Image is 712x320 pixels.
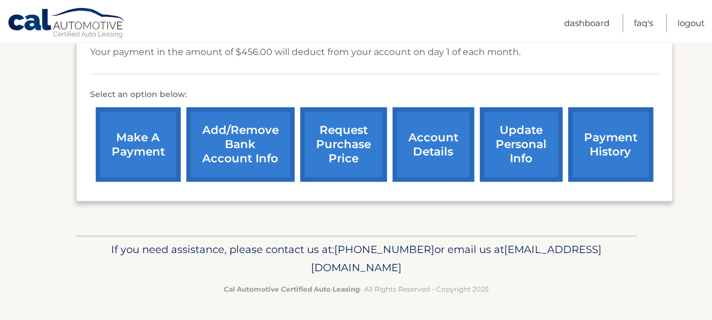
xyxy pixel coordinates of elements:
a: request purchase price [300,107,387,182]
a: Logout [677,14,705,32]
a: Cal Automotive [7,7,126,40]
a: account details [393,107,474,182]
a: FAQ's [634,14,653,32]
a: Dashboard [564,14,609,32]
span: [EMAIL_ADDRESS][DOMAIN_NAME] [311,243,602,274]
strong: Cal Automotive Certified Auto Leasing [224,285,360,293]
a: Add/Remove bank account info [186,107,295,182]
a: payment history [568,107,653,182]
p: Your payment in the amount of $456.00 will deduct from your account on day 1 of each month. [90,44,521,60]
a: update personal info [480,107,562,182]
p: - All Rights Reserved - Copyright 2025 [83,283,629,295]
span: [PHONE_NUMBER] [334,243,434,256]
p: If you need assistance, please contact us at: or email us at [83,241,629,277]
a: make a payment [96,107,181,182]
p: Select an option below: [90,88,659,102]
